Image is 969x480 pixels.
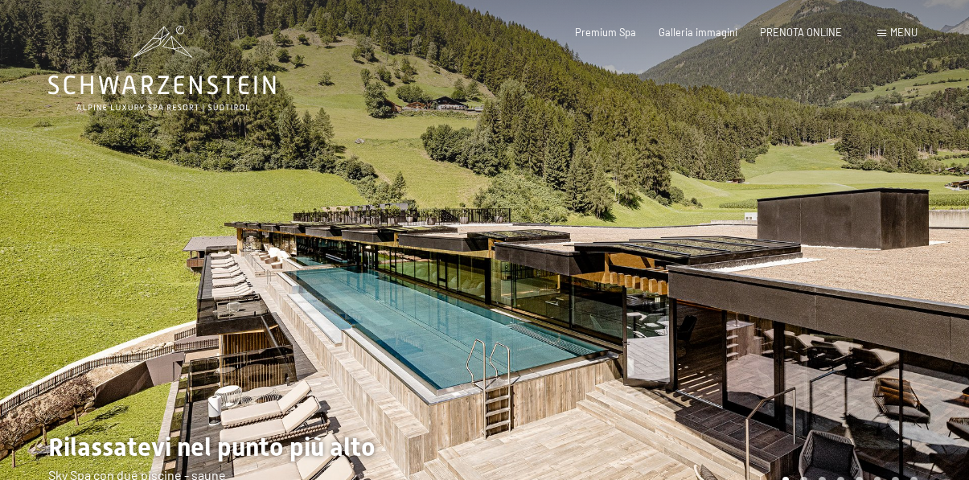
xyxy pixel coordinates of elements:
a: Galleria immagini [659,26,737,39]
a: Premium Spa [575,26,636,39]
a: PRENOTA ONLINE [760,26,842,39]
span: Menu [890,26,918,39]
